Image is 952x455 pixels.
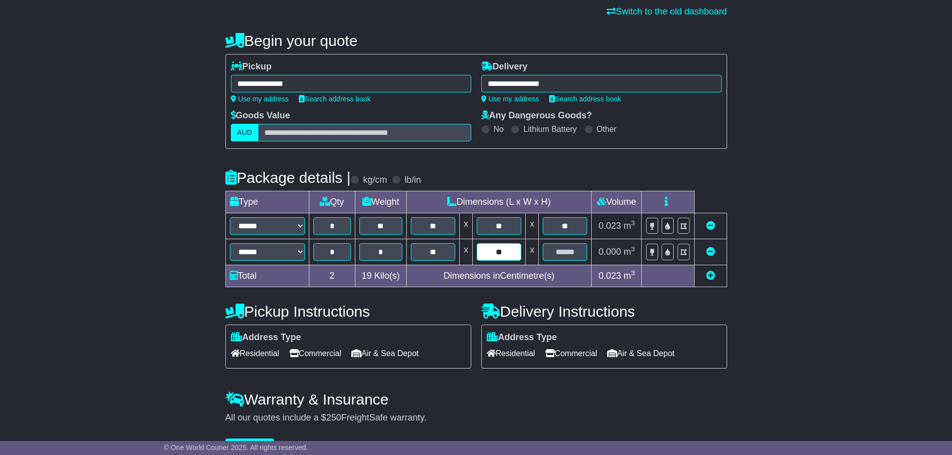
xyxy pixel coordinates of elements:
[607,346,675,361] span: Air & Sea Depot
[487,332,557,343] label: Address Type
[459,213,472,239] td: x
[225,32,727,49] h4: Begin your quote
[706,221,715,231] a: Remove this item
[523,124,577,134] label: Lithium Battery
[706,247,715,257] a: Remove this item
[326,413,341,423] span: 250
[624,271,635,281] span: m
[225,303,471,320] h4: Pickup Instructions
[526,213,539,239] td: x
[225,169,351,186] h4: Package details |
[309,191,355,213] td: Qty
[355,191,407,213] td: Weight
[494,124,504,134] label: No
[225,413,727,424] div: All our quotes include a $ FreightSafe warranty.
[225,191,309,213] td: Type
[481,95,539,103] a: Use my address
[481,110,592,121] label: Any Dangerous Goods?
[406,191,592,213] td: Dimensions (L x W x H)
[404,175,421,186] label: lb/in
[363,175,387,186] label: kg/cm
[225,391,727,408] h4: Warranty & Insurance
[631,219,635,227] sup: 3
[299,95,371,103] a: Search address book
[481,61,528,72] label: Delivery
[631,245,635,253] sup: 3
[164,444,308,452] span: © One World Courier 2025. All rights reserved.
[526,239,539,265] td: x
[231,95,289,103] a: Use my address
[231,61,272,72] label: Pickup
[289,346,341,361] span: Commercial
[231,110,290,121] label: Goods Value
[231,332,301,343] label: Address Type
[607,6,727,16] a: Switch to the old dashboard
[599,247,621,257] span: 0.000
[624,221,635,231] span: m
[309,265,355,287] td: 2
[706,271,715,281] a: Add new item
[549,95,621,103] a: Search address book
[597,124,617,134] label: Other
[362,271,372,281] span: 19
[631,269,635,277] sup: 3
[599,221,621,231] span: 0.023
[225,265,309,287] td: Total
[231,124,259,141] label: AUD
[592,191,642,213] td: Volume
[459,239,472,265] td: x
[481,303,727,320] h4: Delivery Instructions
[545,346,597,361] span: Commercial
[231,346,279,361] span: Residential
[599,271,621,281] span: 0.023
[487,346,535,361] span: Residential
[406,265,592,287] td: Dimensions in Centimetre(s)
[351,346,419,361] span: Air & Sea Depot
[624,247,635,257] span: m
[355,265,407,287] td: Kilo(s)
